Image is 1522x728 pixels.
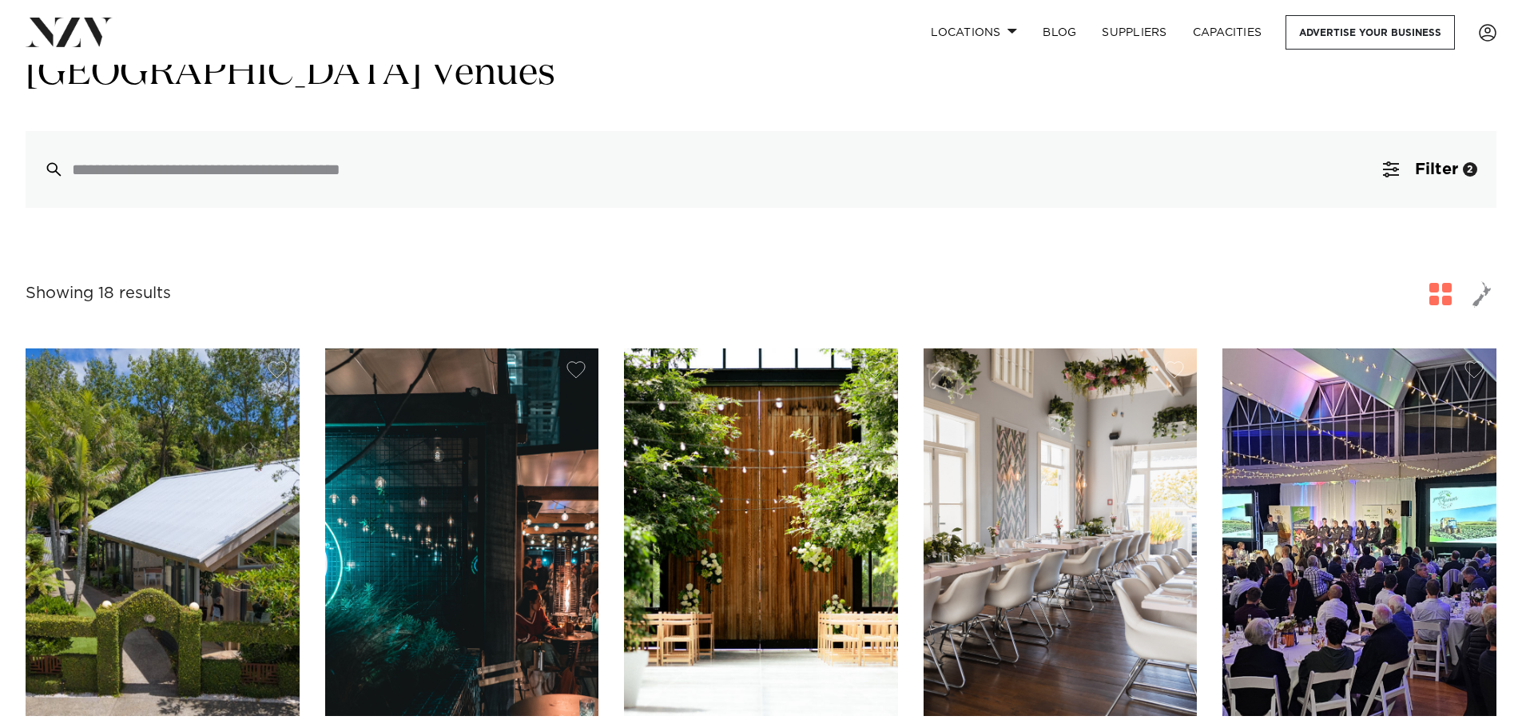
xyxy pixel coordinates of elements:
[1364,131,1496,208] button: Filter2
[1180,15,1275,50] a: Capacities
[1286,15,1455,50] a: Advertise your business
[1089,15,1179,50] a: SUPPLIERS
[26,49,1496,99] h1: [GEOGRAPHIC_DATA] Venues
[1030,15,1089,50] a: BLOG
[26,18,113,46] img: nzv-logo.png
[1415,161,1458,177] span: Filter
[918,15,1030,50] a: Locations
[1463,162,1477,177] div: 2
[26,281,171,306] div: Showing 18 results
